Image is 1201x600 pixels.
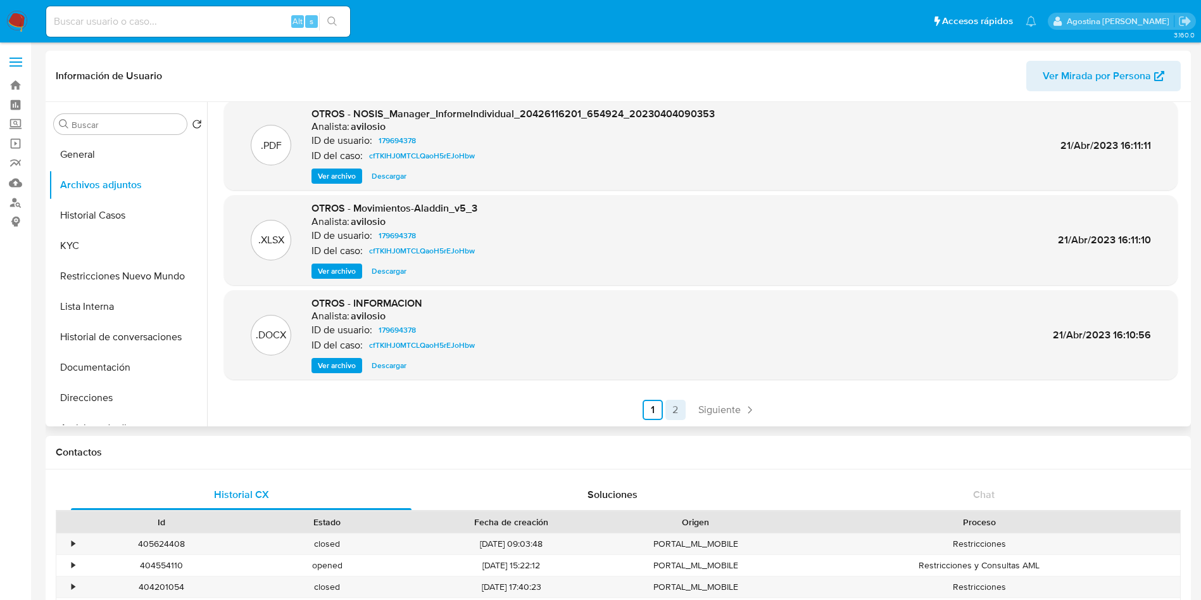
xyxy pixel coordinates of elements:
div: • [72,581,75,593]
nav: Paginación [224,400,1178,420]
a: Ir a la página 1 [643,400,663,420]
span: Ver archivo [318,170,356,182]
button: Ver archivo [311,264,362,279]
div: 404554110 [79,555,244,576]
a: Siguiente [693,400,761,420]
button: General [49,139,207,170]
p: Analista: [311,310,349,322]
div: Restricciones [779,577,1180,597]
div: Restricciones y Consultas AML [779,555,1180,576]
p: Analista: [311,120,349,133]
button: Lista Interna [49,291,207,322]
span: Alt [292,15,303,27]
div: [DATE] 17:40:23 [410,577,613,597]
a: 179694378 [374,322,421,338]
span: s [310,15,313,27]
span: 179694378 [379,322,416,338]
span: 21/Abr/2023 16:10:56 [1053,328,1151,342]
input: Buscar usuario o caso... [46,13,350,30]
a: 179694378 [374,133,421,148]
div: Fecha de creación [419,516,604,528]
a: cfTKIHJ0MTCLQaoH5rEJoHbw [364,338,480,353]
div: [DATE] 09:03:48 [410,533,613,554]
span: Ver Mirada por Persona [1043,61,1151,91]
p: .PDF [261,139,282,153]
button: Volver al orden por defecto [192,119,202,133]
div: Id [87,516,236,528]
div: 405624408 [79,533,244,554]
button: Historial de conversaciones [49,322,207,352]
div: Origen [622,516,770,528]
p: .DOCX [256,328,286,342]
span: 179694378 [379,133,416,148]
p: ID de usuario: [311,134,372,147]
span: 21/Abr/2023 16:11:11 [1060,138,1151,153]
button: KYC [49,231,207,261]
button: Documentación [49,352,207,383]
span: Descargar [372,265,406,278]
a: Ir a la página 2 [665,400,686,420]
a: cfTKIHJ0MTCLQaoH5rEJoHbw [364,243,480,259]
button: Archivos adjuntos [49,170,207,200]
h6: avilosio [351,120,386,133]
span: Ver archivo [318,265,356,278]
button: Buscar [59,119,69,129]
button: Direcciones [49,383,207,413]
div: • [72,538,75,550]
div: Proceso [788,516,1171,528]
span: Descargar [372,170,406,182]
p: ID del caso: [311,150,363,162]
span: 179694378 [379,228,416,243]
button: Descargar [365,264,413,279]
span: cfTKIHJ0MTCLQaoH5rEJoHbw [369,148,475,163]
h6: avilosio [351,310,386,322]
p: ID de usuario: [311,229,372,242]
div: Estado [253,516,401,528]
p: agostina.faruolo@mercadolibre.com [1067,15,1174,27]
a: cfTKIHJ0MTCLQaoH5rEJoHbw [364,148,480,163]
span: cfTKIHJ0MTCLQaoH5rEJoHbw [369,338,475,353]
button: Restricciones Nuevo Mundo [49,261,207,291]
span: Soluciones [588,487,638,502]
a: Salir [1178,15,1192,28]
span: cfTKIHJ0MTCLQaoH5rEJoHbw [369,243,475,259]
span: OTROS - Movimientos-Aladdin_v5_3 [311,201,477,215]
div: 404201054 [79,577,244,597]
span: OTROS - NOSIS_Manager_InformeIndividual_20426116201_654924_20230404090353 [311,106,715,121]
button: Historial Casos [49,200,207,231]
span: Historial CX [214,487,269,502]
div: closed [244,577,410,597]
div: opened [244,555,410,576]
p: ID del caso: [311,339,363,352]
p: ID del caso: [311,245,363,257]
a: 179694378 [374,228,421,243]
span: 21/Abr/2023 16:11:10 [1058,233,1151,247]
button: Ver Mirada por Persona [1026,61,1181,91]
button: Anticipos de dinero [49,413,207,444]
div: PORTAL_ML_MOBILE [613,577,779,597]
span: Descargar [372,359,406,372]
span: Chat [973,487,995,502]
span: OTROS - INFORMACION [311,296,422,310]
button: Ver archivo [311,358,362,373]
p: ID de usuario: [311,324,372,336]
h6: avilosio [351,215,386,228]
div: • [72,559,75,571]
input: Buscar [72,119,182,131]
p: .XLSX [258,233,284,247]
span: Accesos rápidos [942,15,1013,28]
button: Descargar [365,358,413,373]
div: Restricciones [779,533,1180,554]
span: Siguiente [698,405,741,415]
div: closed [244,533,410,554]
div: PORTAL_ML_MOBILE [613,533,779,554]
button: search-icon [319,13,345,30]
button: Descargar [365,169,413,184]
h1: Información de Usuario [56,70,162,82]
div: PORTAL_ML_MOBILE [613,555,779,576]
a: Notificaciones [1026,16,1036,27]
span: Ver archivo [318,359,356,372]
h1: Contactos [56,446,1181,459]
button: Ver archivo [311,169,362,184]
p: Analista: [311,215,349,228]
